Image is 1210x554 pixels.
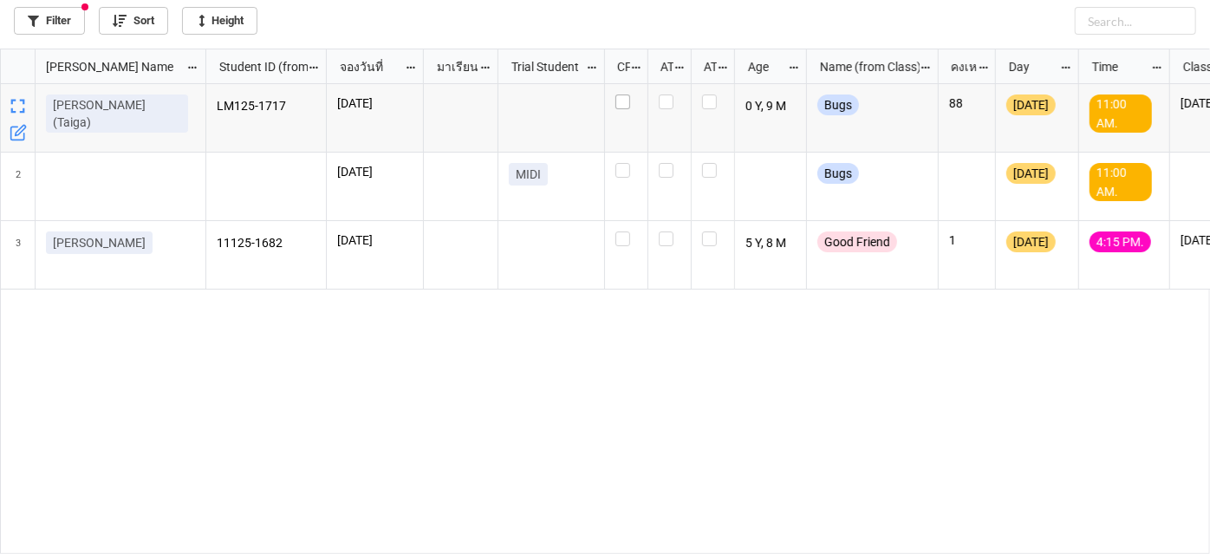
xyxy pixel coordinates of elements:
p: [DATE] [337,163,413,180]
p: [DATE] [337,95,413,112]
div: CF [607,57,631,76]
p: 0 Y, 9 M [745,95,797,119]
input: Search... [1075,7,1196,35]
div: Age [738,57,789,76]
span: 3 [16,221,21,289]
a: Sort [99,7,168,35]
div: Bugs [817,163,859,184]
div: ATT [650,57,674,76]
div: [PERSON_NAME] Name [36,57,186,76]
p: LM125-1717 [217,95,316,119]
div: Bugs [817,95,859,115]
div: [DATE] [1006,231,1056,252]
a: Filter [14,7,85,35]
div: 11:00 AM. [1090,95,1152,133]
div: [DATE] [1006,95,1056,115]
div: grid [1,49,206,84]
p: [PERSON_NAME] (Taiga) [53,96,181,131]
div: คงเหลือ (from Nick Name) [940,57,977,76]
p: 5 Y, 8 M [745,231,797,256]
div: 4:15 PM. [1090,231,1151,252]
div: 11:00 AM. [1090,163,1152,201]
p: [DATE] [337,231,413,249]
div: ATK [693,57,718,76]
div: Good Friend [817,231,897,252]
div: [DATE] [1006,163,1056,184]
a: Height [182,7,257,35]
p: 11125-1682 [217,231,316,256]
div: มาเรียน [426,57,480,76]
div: Time [1082,57,1151,76]
div: Trial Student [501,57,586,76]
div: Name (from Class) [810,57,919,76]
p: MIDI [516,166,541,183]
p: 1 [949,231,985,249]
div: Student ID (from [PERSON_NAME] Name) [209,57,308,76]
span: 2 [16,153,21,220]
p: [PERSON_NAME] [53,234,146,251]
div: จองวันที่ [329,57,405,76]
div: Day [999,57,1060,76]
p: 88 [949,95,985,112]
